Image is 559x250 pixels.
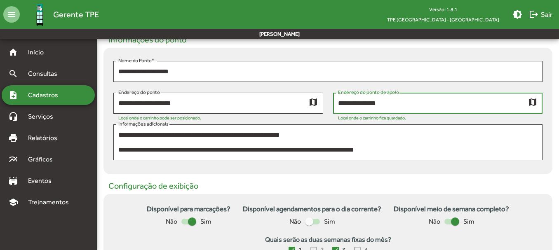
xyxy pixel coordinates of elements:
mat-icon: home [8,47,18,57]
span: Gerente TPE [53,8,99,21]
span: TPE [GEOGRAPHIC_DATA] - [GEOGRAPHIC_DATA] [380,14,506,25]
span: Sim [324,217,335,227]
h5: Informações do ponto [103,35,552,44]
strong: Disponível meio de semana completo? [394,204,509,215]
mat-hint: Local onde o carrinho fica guardado. [338,115,406,120]
mat-icon: stadium [8,176,18,186]
span: Cadastros [23,90,69,100]
img: Logo [26,1,53,28]
mat-icon: headset_mic [8,112,18,121]
span: Sim [463,217,474,227]
mat-icon: note_add [8,90,18,100]
strong: Disponível agendamentos para o dia corrente? [243,204,381,215]
span: Sair [529,7,552,22]
mat-hint: Local onde o carrinho pode ser posicionado. [118,115,201,120]
span: Relatórios [23,133,68,143]
h5: Configuração de exibição [103,181,552,191]
mat-icon: print [8,133,18,143]
mat-icon: map [308,97,318,107]
span: Não [429,217,440,227]
span: Não [289,217,301,227]
span: Gráficos [23,154,64,164]
span: Serviços [23,112,64,121]
mat-icon: school [8,197,18,207]
mat-icon: multiline_chart [8,154,18,164]
a: Gerente TPE [20,1,99,28]
mat-icon: brightness_medium [512,9,522,19]
button: Sair [526,7,556,22]
span: Eventos [23,176,63,186]
div: Versão: 1.8.1 [380,4,506,14]
span: Consultas [23,69,68,79]
strong: Quais serão as duas semanas fixas do mês? [113,235,543,245]
mat-icon: logout [529,9,539,19]
mat-icon: search [8,69,18,79]
mat-icon: menu [3,6,20,23]
span: Não [166,217,177,227]
mat-icon: map [528,97,538,107]
span: Início [23,47,56,57]
span: Treinamentos [23,197,79,207]
span: Sim [200,217,211,227]
strong: Disponível para marcações? [147,204,230,215]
